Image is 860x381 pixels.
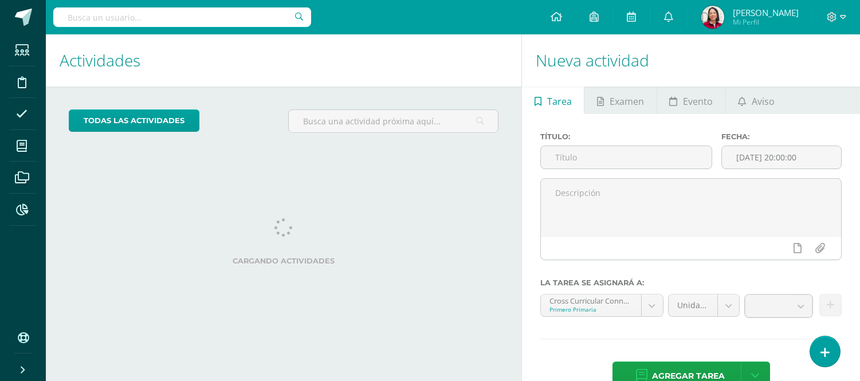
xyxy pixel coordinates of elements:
[722,146,841,168] input: Fecha de entrega
[584,87,656,114] a: Examen
[53,7,311,27] input: Busca un usuario...
[540,132,712,141] label: Título:
[733,17,799,27] span: Mi Perfil
[541,294,662,316] a: Cross Curricular Connections 'U'Primero Primaria
[726,87,787,114] a: Aviso
[657,87,725,114] a: Evento
[683,88,713,115] span: Evento
[547,88,572,115] span: Tarea
[669,294,739,316] a: Unidad 4
[549,305,632,313] div: Primero Primaria
[549,294,632,305] div: Cross Curricular Connections 'U'
[289,110,498,132] input: Busca una actividad próxima aquí...
[541,146,712,168] input: Título
[522,87,584,114] a: Tarea
[536,34,846,87] h1: Nueva actividad
[69,257,498,265] label: Cargando actividades
[733,7,799,18] span: [PERSON_NAME]
[721,132,842,141] label: Fecha:
[752,88,775,115] span: Aviso
[540,278,842,287] label: La tarea se asignará a:
[701,6,724,29] img: 08057eefb9b834750ea7e3b3622e3058.png
[610,88,644,115] span: Examen
[69,109,199,132] a: todas las Actividades
[60,34,508,87] h1: Actividades
[677,294,709,316] span: Unidad 4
